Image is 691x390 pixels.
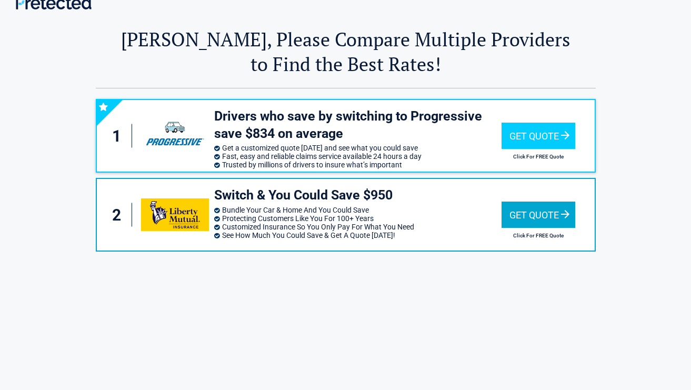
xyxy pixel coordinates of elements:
h3: Drivers who save by switching to Progressive save $834 on average [214,108,502,142]
li: Customized Insurance So You Only Pay For What You Need [214,223,502,231]
li: Protecting Customers Like You For 100+ Years [214,214,502,223]
h3: Switch & You Could Save $950 [214,187,502,204]
li: Trusted by millions of drivers to insure what’s important [214,161,502,169]
li: Fast, easy and reliable claims service available 24 hours a day [214,152,502,161]
h2: Click For FREE Quote [502,233,575,238]
div: 2 [107,203,133,227]
div: 1 [107,124,133,148]
img: progressive's logo [141,119,208,152]
li: See How Much You Could Save & Get A Quote [DATE]! [214,231,502,239]
h2: Click For FREE Quote [502,154,575,159]
img: libertymutual's logo [141,198,208,231]
div: Get Quote [502,202,575,228]
li: Bundle Your Car & Home And You Could Save [214,206,502,214]
h2: [PERSON_NAME], Please Compare Multiple Providers to Find the Best Rates! [96,27,596,76]
li: Get a customized quote [DATE] and see what you could save [214,144,502,152]
div: Get Quote [502,123,575,149]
